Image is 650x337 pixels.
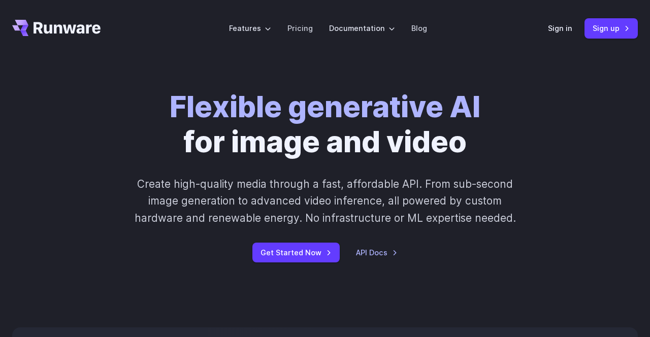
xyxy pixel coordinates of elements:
[548,22,572,34] a: Sign in
[356,247,398,258] a: API Docs
[170,89,480,124] strong: Flexible generative AI
[12,20,101,36] a: Go to /
[229,22,271,34] label: Features
[252,243,340,262] a: Get Started Now
[329,22,395,34] label: Documentation
[125,176,525,226] p: Create high-quality media through a fast, affordable API. From sub-second image generation to adv...
[170,89,480,159] h1: for image and video
[287,22,313,34] a: Pricing
[411,22,427,34] a: Blog
[584,18,638,38] a: Sign up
